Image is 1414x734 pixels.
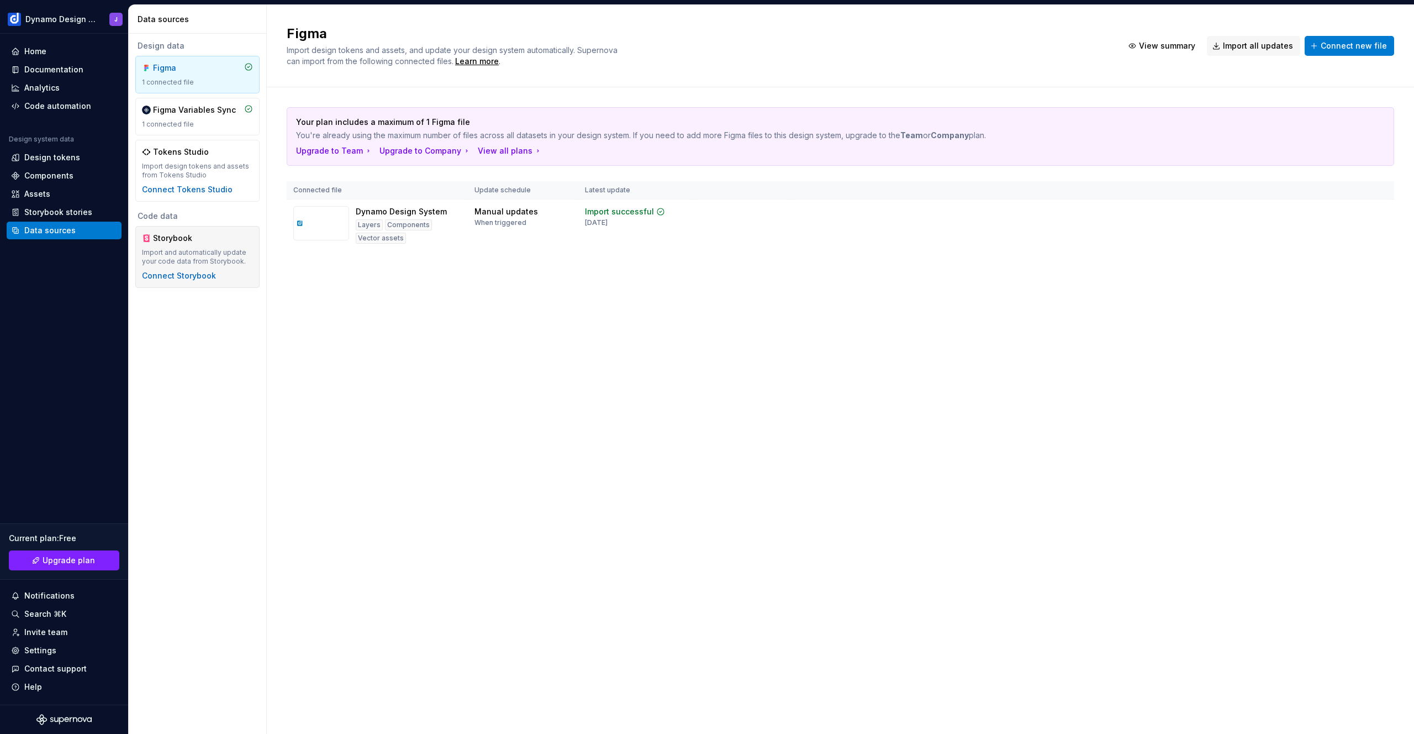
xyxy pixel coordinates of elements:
div: Figma [153,62,206,74]
button: Notifications [7,587,122,605]
th: Update schedule [468,181,578,200]
svg: Supernova Logo [36,714,92,725]
button: Connect Tokens Studio [142,184,233,195]
div: Dynamo Design System [356,206,447,217]
div: Dynamo Design System [25,14,96,25]
span: . [453,57,500,66]
div: J [114,15,118,24]
div: Import and automatically update your code data from Storybook. [142,248,253,266]
div: Vector assets [356,233,406,244]
div: Analytics [24,82,60,93]
a: Figma1 connected file [135,56,260,93]
div: Components [385,219,432,230]
p: Your plan includes a maximum of 1 Figma file [296,117,1307,128]
div: Layers [356,219,383,230]
a: Components [7,167,122,185]
span: Connect new file [1321,40,1387,51]
button: Import all updates [1207,36,1300,56]
button: Upgrade to Team [296,145,373,156]
span: Import design tokens and assets, and update your design system automatically. Supernova can impor... [287,45,620,66]
span: View summary [1139,40,1195,51]
div: Home [24,46,46,57]
a: Home [7,43,122,60]
a: Learn more [455,56,499,67]
div: Import successful [585,206,654,217]
div: Search ⌘K [24,609,66,620]
div: Figma Variables Sync [153,104,236,116]
div: Contact support [24,663,87,674]
div: Settings [24,645,56,656]
span: Upgrade plan [43,555,95,566]
button: Help [7,678,122,696]
a: Data sources [7,222,122,239]
a: Assets [7,185,122,203]
b: Team [900,130,923,140]
div: Import design tokens and assets from Tokens Studio [142,162,253,180]
a: Settings [7,642,122,659]
div: 1 connected file [142,120,253,129]
a: Figma Variables Sync1 connected file [135,98,260,135]
div: Code automation [24,101,91,112]
div: Data sources [138,14,262,25]
div: Design tokens [24,152,80,163]
div: Manual updates [474,206,538,217]
div: Components [24,170,73,181]
div: Help [24,681,42,693]
a: Design tokens [7,149,122,166]
div: Tokens Studio [153,146,209,158]
button: View all plans [478,145,542,156]
div: Code data [135,211,260,222]
a: Documentation [7,61,122,78]
a: Tokens StudioImport design tokens and assets from Tokens StudioConnect Tokens Studio [135,140,260,202]
div: [DATE] [585,218,608,227]
div: 1 connected file [142,78,253,87]
div: Data sources [24,225,76,236]
div: Notifications [24,590,75,601]
button: Connect Storybook [142,270,216,281]
a: Storybook stories [7,203,122,221]
h2: Figma [287,25,1110,43]
a: StorybookImport and automatically update your code data from Storybook.Connect Storybook [135,226,260,288]
a: Upgrade plan [9,550,119,570]
div: Design system data [9,135,74,144]
button: Contact support [7,660,122,678]
th: Latest update [578,181,693,200]
th: Connected file [287,181,468,200]
div: Documentation [24,64,83,75]
div: Current plan : Free [9,533,119,544]
a: Code automation [7,97,122,115]
div: Invite team [24,627,67,638]
div: Design data [135,40,260,51]
a: Analytics [7,79,122,97]
img: c5f292b4-1c74-4827-b374-41971f8eb7d9.png [8,13,21,26]
button: Search ⌘K [7,605,122,623]
div: Storybook stories [24,207,92,218]
button: Dynamo Design SystemJ [2,7,126,31]
p: You're already using the maximum number of files across all datasets in your design system. If yo... [296,130,1307,141]
button: View summary [1123,36,1202,56]
span: Import all updates [1223,40,1293,51]
button: Connect new file [1305,36,1394,56]
div: Assets [24,188,50,200]
div: Storybook [153,233,206,244]
button: Upgrade to Company [379,145,471,156]
a: Invite team [7,623,122,641]
div: When triggered [474,218,526,227]
b: Company [931,130,969,140]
